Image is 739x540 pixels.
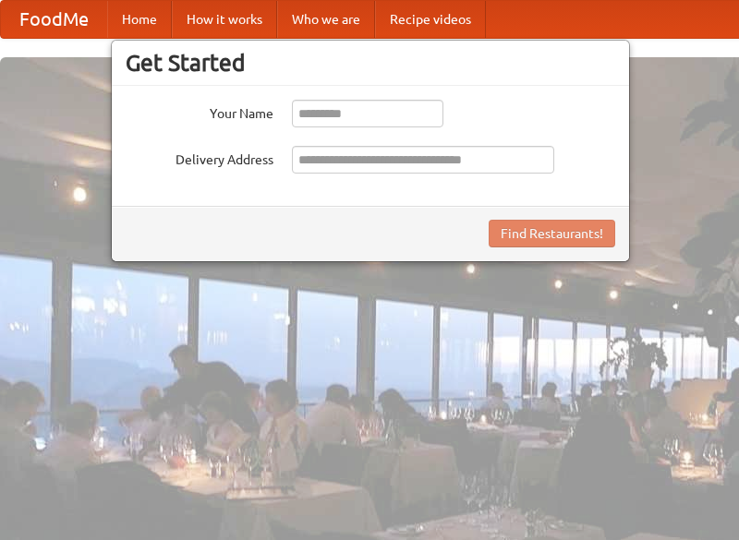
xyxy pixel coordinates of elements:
a: How it works [172,1,277,38]
a: Recipe videos [375,1,486,38]
button: Find Restaurants! [489,220,615,247]
label: Your Name [126,100,273,123]
a: FoodMe [1,1,107,38]
a: Home [107,1,172,38]
h3: Get Started [126,49,615,77]
a: Who we are [277,1,375,38]
label: Delivery Address [126,146,273,169]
